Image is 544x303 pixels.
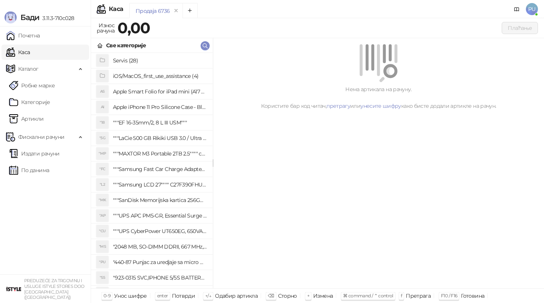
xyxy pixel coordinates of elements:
div: Унос шифре [114,291,147,301]
div: "S5 [96,272,108,284]
div: "SD [96,287,108,299]
h4: "440-87 Punjac za uredjaje sa micro USB portom 4/1, Stand." [113,256,207,268]
div: Одабир артикла [215,291,258,301]
h4: """Samsung Fast Car Charge Adapter, brzi auto punja_, boja crna""" [113,163,207,175]
div: "L2 [96,179,108,191]
div: AI [96,101,108,113]
button: Плаћање [502,22,538,34]
div: Каса [109,6,123,12]
div: "FC [96,163,108,175]
img: 64x64-companyLogo-77b92cf4-9946-4f36-9751-bf7bb5fd2c7d.png [6,281,21,297]
div: Потврди [172,291,195,301]
span: Фискални рачуни [18,129,64,145]
h4: """MAXTOR M3 Portable 2TB 2.5"""" crni eksterni hard disk HX-M201TCB/GM""" [113,148,207,160]
h4: "2048 MB, SO-DIMM DDRII, 667 MHz, Napajanje 1,8 0,1 V, Latencija CL5" [113,241,207,253]
a: претрагу [326,103,350,109]
h4: Servis (28) [113,54,207,67]
h4: """LaCie 500 GB Rikiki USB 3.0 / Ultra Compact & Resistant aluminum / USB 3.0 / 2.5""""""" [113,132,207,144]
button: Add tab [182,3,198,18]
div: "MS [96,241,108,253]
h4: """SanDisk Memorijska kartica 256GB microSDXC sa SD adapterom SDSQXA1-256G-GN6MA - Extreme PLUS, ... [113,194,207,206]
div: AS [96,85,108,98]
a: Документација [511,3,523,15]
h4: "923-0315 SVC,IPHONE 5/5S BATTERY REMOVAL TRAY Držač za iPhone sa kojim se otvara display [113,272,207,284]
span: ⌫ [268,293,274,298]
span: Бади [20,13,39,22]
strong: 0,00 [117,19,150,37]
span: ↑/↓ [205,293,211,298]
div: "AP [96,210,108,222]
span: 3.11.3-710c028 [39,15,74,22]
span: Каталог [18,61,39,76]
div: Продаја 6736 [136,7,170,15]
a: Робне марке [9,78,55,93]
small: PREDUZEĆE ZA TRGOVINU I USLUGE ISTYLE STORES DOO [GEOGRAPHIC_DATA] ([GEOGRAPHIC_DATA]) [24,278,85,300]
a: Категорије [9,95,50,110]
div: "PU [96,256,108,268]
h4: """UPS CyberPower UT650EG, 650VA/360W , line-int., s_uko, desktop""" [113,225,207,237]
div: "18 [96,117,108,129]
div: "5G [96,132,108,144]
h4: """Samsung LCD 27"""" C27F390FHUXEN""" [113,179,207,191]
a: Каса [6,45,30,60]
div: Претрага [406,291,431,301]
div: Сторно [278,291,297,301]
div: Нема артикала на рачуну. Користите бар код читач, или како бисте додали артикле на рачун. [222,85,535,110]
h4: """UPS APC PM5-GR, Essential Surge Arrest,5 utic_nica""" [113,210,207,222]
div: Све категорије [106,41,146,50]
a: ArtikliАртикли [9,111,44,126]
span: 0-9 [104,293,110,298]
div: Износ рачуна [95,20,116,36]
button: remove [171,8,181,14]
span: PU [526,3,538,15]
img: Logo [5,11,17,23]
h4: """EF 16-35mm/2, 8 L III USM""" [113,117,207,129]
a: Издати рачуни [9,146,60,161]
a: По данима [9,163,49,178]
h4: "923-0448 SVC,IPHONE,TOURQUE DRIVER KIT .65KGF- CM Šrafciger " [113,287,207,299]
div: grid [91,53,213,288]
div: "MP [96,148,108,160]
span: + [307,293,309,298]
h4: Apple iPhone 11 Pro Silicone Case - Black [113,101,207,113]
div: Готовина [461,291,484,301]
span: F10 / F16 [441,293,457,298]
div: "CU [96,225,108,237]
span: ⌘ command / ⌃ control [343,293,393,298]
h4: Apple Smart Folio for iPad mini (A17 Pro) - Sage [113,85,207,98]
span: enter [157,293,168,298]
div: Измена [313,291,333,301]
span: f [401,293,402,298]
a: унесите шифру [360,103,401,109]
h4: iOS/MacOS_first_use_assistance (4) [113,70,207,82]
div: "MK [96,194,108,206]
a: Почетна [6,28,40,43]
